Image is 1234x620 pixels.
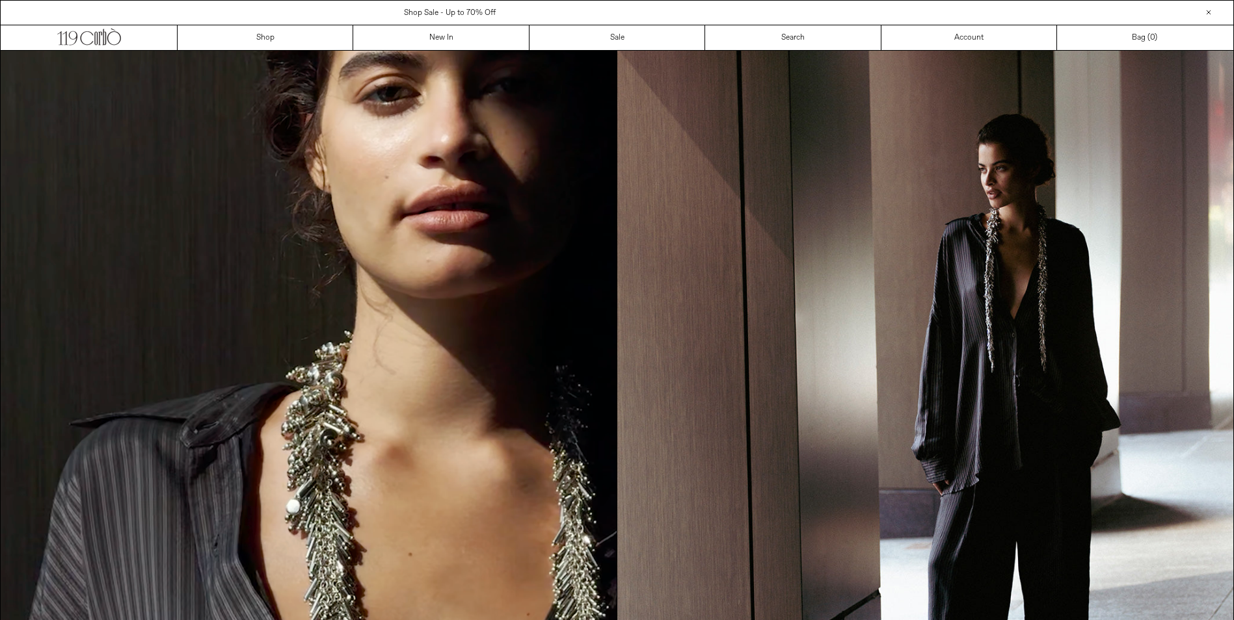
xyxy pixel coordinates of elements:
[1150,32,1155,43] span: 0
[1057,25,1233,50] a: Bag ()
[530,25,705,50] a: Sale
[353,25,529,50] a: New In
[705,25,881,50] a: Search
[881,25,1057,50] a: Account
[178,25,353,50] a: Shop
[404,8,496,18] a: Shop Sale - Up to 70% Off
[1150,32,1157,44] span: )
